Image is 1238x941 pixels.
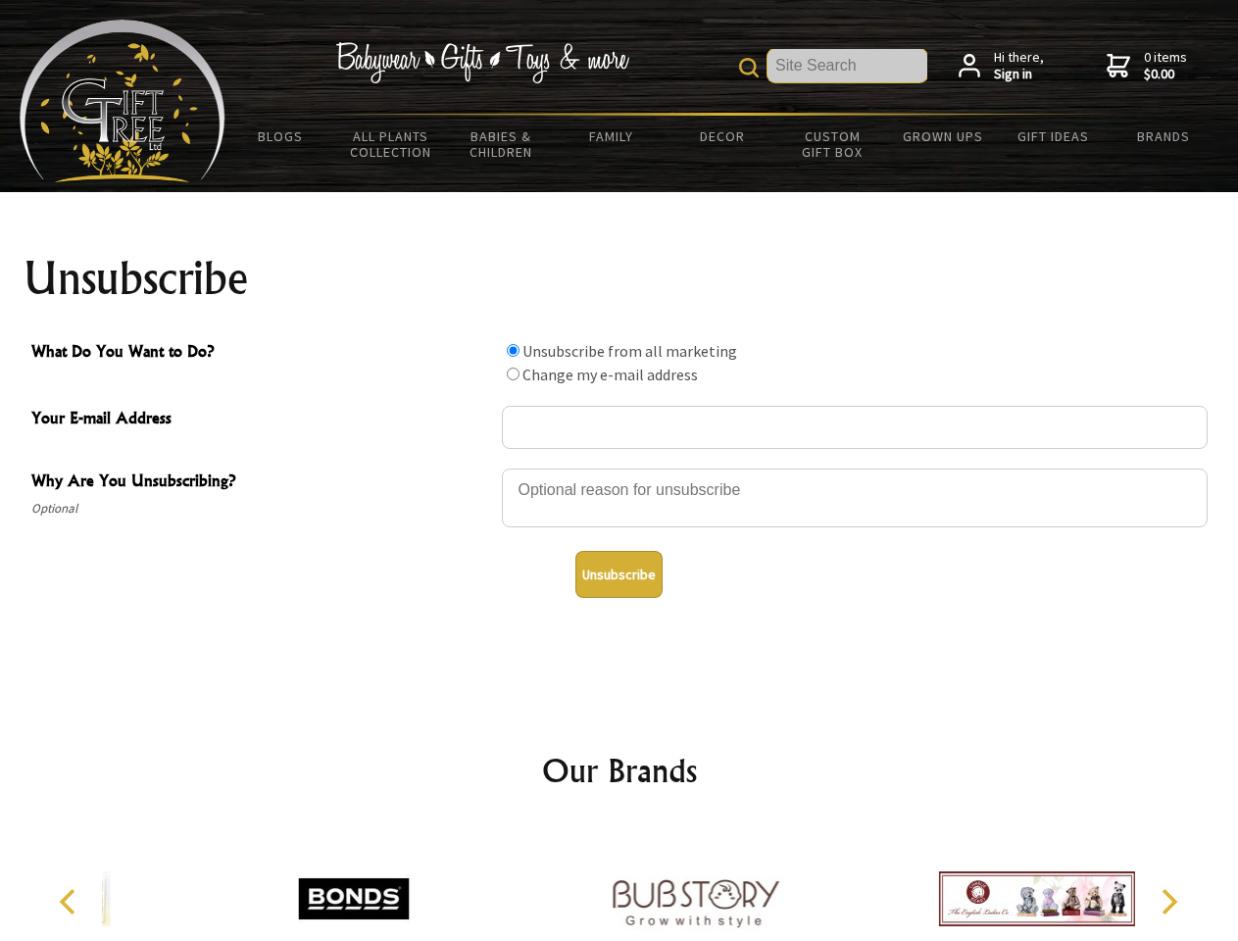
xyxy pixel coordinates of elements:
img: product search [739,58,759,77]
input: Site Search [768,49,927,82]
span: Why Are You Unsubscribing? [31,469,492,497]
span: Your E-mail Address [31,406,492,434]
a: BLOGS [225,116,336,157]
button: Previous [49,880,92,923]
span: Optional [31,497,492,520]
span: 0 items [1144,48,1187,83]
strong: $0.00 [1144,66,1187,83]
h1: Unsubscribe [24,255,1215,302]
textarea: Why Are You Unsubscribing? [502,469,1208,527]
label: Change my e-mail address [522,365,698,384]
img: Babywear - Gifts - Toys & more [335,42,629,83]
input: Your E-mail Address [502,406,1208,449]
a: Brands [1109,116,1219,157]
a: Custom Gift Box [777,116,888,173]
input: What Do You Want to Do? [507,344,520,357]
a: Grown Ups [887,116,998,157]
input: What Do You Want to Do? [507,368,520,380]
a: Babies & Children [446,116,557,173]
button: Unsubscribe [575,551,663,598]
a: Family [557,116,668,157]
a: Decor [667,116,777,157]
img: Babyware - Gifts - Toys and more... [20,20,225,182]
a: All Plants Collection [336,116,447,173]
span: What Do You Want to Do? [31,339,492,368]
a: Hi there,Sign in [959,49,1044,83]
span: Hi there, [994,49,1044,83]
a: Gift Ideas [998,116,1109,157]
a: 0 items$0.00 [1107,49,1187,83]
strong: Sign in [994,66,1044,83]
button: Next [1147,880,1190,923]
label: Unsubscribe from all marketing [522,341,737,361]
h2: Our Brands [39,747,1200,794]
